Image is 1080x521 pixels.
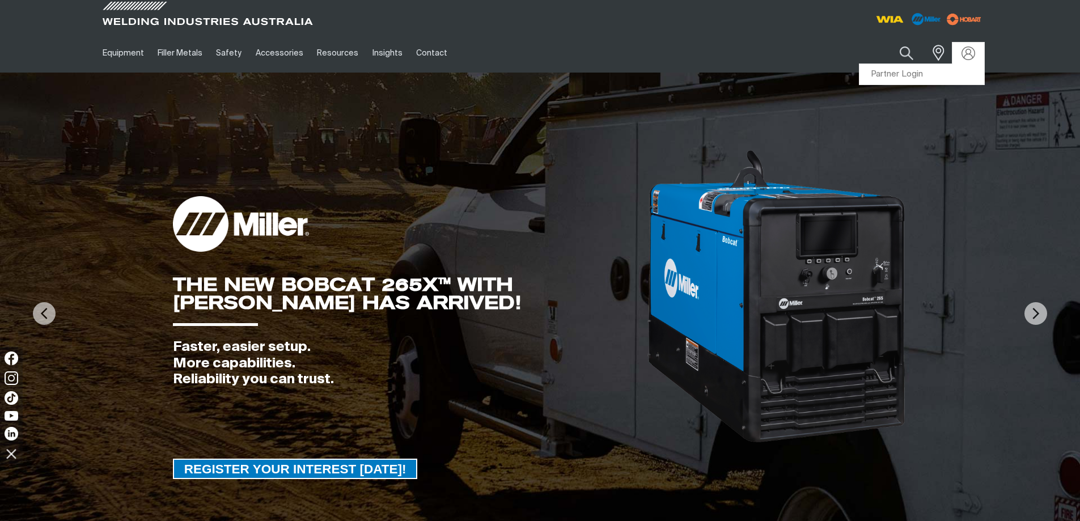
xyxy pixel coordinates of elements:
a: Filler Metals [151,33,209,73]
a: Contact [409,33,454,73]
a: Insights [365,33,409,73]
div: Faster, easier setup. More capabilities. Reliability you can trust. [173,339,646,388]
a: REGISTER YOUR INTEREST TODAY! [173,459,418,479]
img: Instagram [5,371,18,385]
img: Facebook [5,351,18,365]
img: hide socials [2,444,21,463]
a: Resources [310,33,365,73]
span: REGISTER YOUR INTEREST [DATE]! [174,459,417,479]
img: NextArrow [1024,302,1047,325]
a: Accessories [249,33,310,73]
img: TikTok [5,391,18,405]
a: Safety [209,33,248,73]
a: Equipment [96,33,151,73]
input: Product name or item number... [873,40,925,66]
img: YouTube [5,411,18,421]
img: LinkedIn [5,427,18,440]
nav: Main [96,33,763,73]
img: PrevArrow [33,302,56,325]
div: THE NEW BOBCAT 265X™ WITH [PERSON_NAME] HAS ARRIVED! [173,276,646,312]
a: Partner Login [859,64,984,85]
img: miller [943,11,985,28]
button: Search products [887,40,926,66]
